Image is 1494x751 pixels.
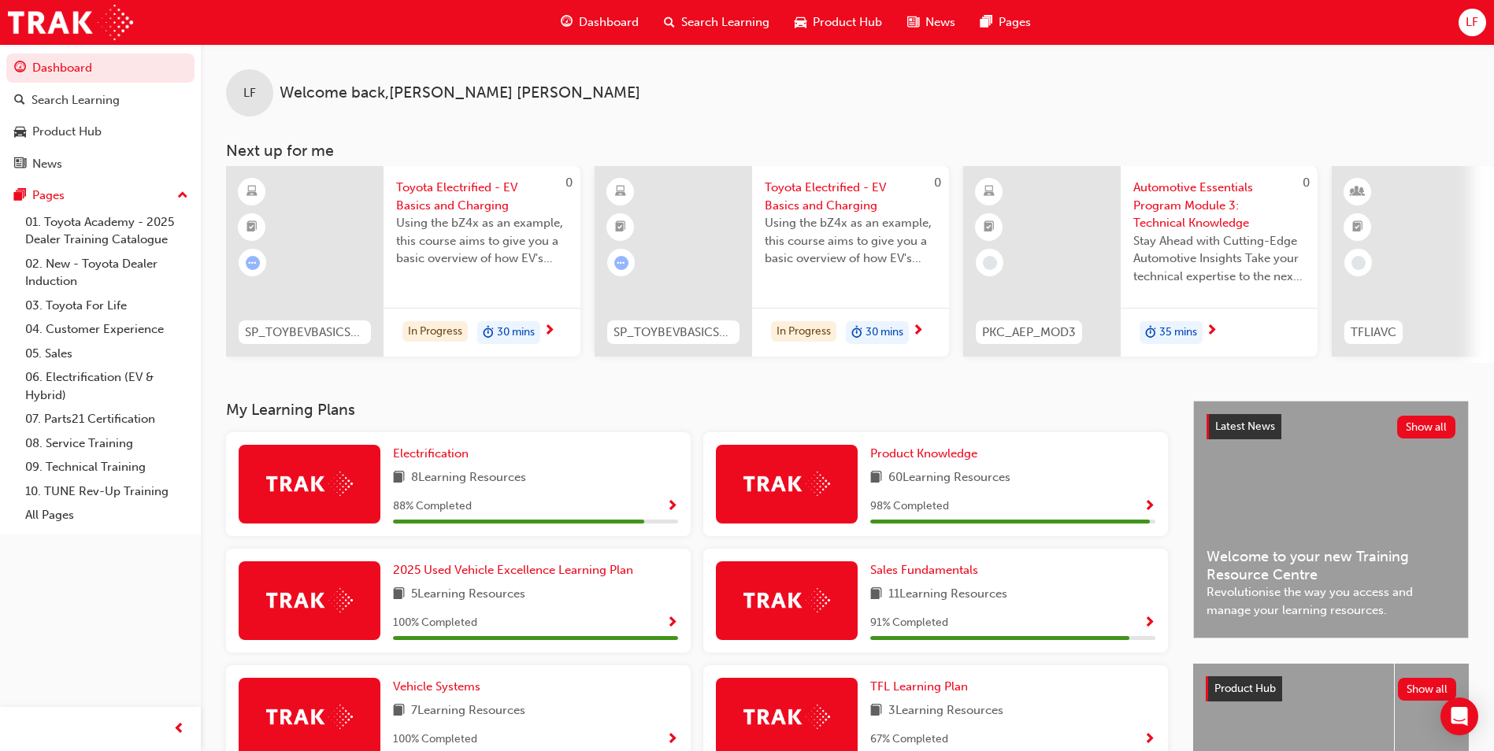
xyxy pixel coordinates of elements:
[963,166,1318,357] a: 0PKC_AEP_MOD3Automotive Essentials Program Module 3: Technical KnowledgeStay Ahead with Cutting-E...
[981,13,992,32] span: pages-icon
[982,324,1076,342] span: PKC_AEP_MOD3
[1206,676,1456,701] a: Product HubShow all
[1466,13,1478,31] span: LF
[393,731,477,749] span: 100 % Completed
[1215,420,1275,433] span: Latest News
[32,155,62,173] div: News
[19,503,195,527] a: All Pages
[870,701,882,721] span: book-icon
[782,6,895,39] a: car-iconProduct Hub
[393,498,472,516] span: 88 % Completed
[1351,324,1396,342] span: TFLIAVC
[402,321,468,342] div: In Progress
[19,479,195,504] a: 10. TUNE Rev-Up Training
[1193,401,1469,638] a: Latest NewsShow allWelcome to your new Training Resource CentreRevolutionise the way you access a...
[983,256,997,270] span: learningRecordVerb_NONE-icon
[984,217,995,238] span: booktick-icon
[1303,176,1310,190] span: 0
[14,61,26,76] span: guage-icon
[1351,256,1366,270] span: learningRecordVerb_NONE-icon
[666,613,678,633] button: Show Progress
[968,6,1044,39] a: pages-iconPages
[870,731,948,749] span: 67 % Completed
[579,13,639,31] span: Dashboard
[177,186,188,206] span: up-icon
[925,13,955,31] span: News
[393,468,405,488] span: book-icon
[243,84,256,102] span: LF
[6,117,195,146] a: Product Hub
[1144,730,1155,749] button: Show Progress
[888,701,1003,721] span: 3 Learning Resources
[795,13,806,32] span: car-icon
[497,324,535,342] span: 30 mins
[1133,179,1305,232] span: Automotive Essentials Program Module 3: Technical Knowledge
[765,179,936,214] span: Toyota Electrified - EV Basics and Charging
[396,214,568,268] span: Using the bZ4x as an example, this course aims to give you a basic overview of how EV's work, how...
[870,679,968,694] span: TFL Learning Plan
[765,214,936,268] span: Using the bZ4x as an example, this course aims to give you a basic overview of how EV's work, how...
[743,472,830,496] img: Trak
[247,182,258,202] span: learningResourceType_ELEARNING-icon
[19,455,195,479] a: 09. Technical Training
[614,324,733,342] span: SP_TOYBEVBASICS_EL
[1440,697,1478,735] div: Open Intercom Messenger
[870,498,949,516] span: 98 % Completed
[32,91,120,109] div: Search Learning
[1144,500,1155,514] span: Show Progress
[666,497,678,516] button: Show Progress
[870,678,974,696] a: TFL Learning Plan
[666,500,678,514] span: Show Progress
[19,365,195,407] a: 06. Electrification (EV & Hybrid)
[32,187,65,205] div: Pages
[934,176,941,190] span: 0
[411,585,525,605] span: 5 Learning Resources
[483,323,494,343] span: duration-icon
[6,181,195,210] button: Pages
[1159,324,1197,342] span: 35 mins
[543,324,555,339] span: next-icon
[895,6,968,39] a: news-iconNews
[226,166,580,357] a: 0SP_TOYBEVBASICS_ELToyota Electrified - EV Basics and ChargingUsing the bZ4x as an example, this ...
[245,324,365,342] span: SP_TOYBEVBASICS_EL
[1206,324,1218,339] span: next-icon
[8,5,133,40] img: Trak
[6,86,195,115] a: Search Learning
[666,616,678,631] span: Show Progress
[870,445,984,463] a: Product Knowledge
[1459,9,1486,36] button: LF
[1398,678,1457,701] button: Show all
[561,13,573,32] span: guage-icon
[870,614,948,632] span: 91 % Completed
[851,323,862,343] span: duration-icon
[6,54,195,83] a: Dashboard
[14,125,26,139] span: car-icon
[19,210,195,252] a: 01. Toyota Academy - 2025 Dealer Training Catalogue
[32,123,102,141] div: Product Hub
[743,588,830,612] img: Trak
[1145,323,1156,343] span: duration-icon
[14,94,25,108] span: search-icon
[615,182,626,202] span: learningResourceType_ELEARNING-icon
[1144,616,1155,631] span: Show Progress
[19,407,195,431] a: 07. Parts21 Certification
[888,468,1010,488] span: 60 Learning Resources
[595,166,949,357] a: 0SP_TOYBEVBASICS_ELToyota Electrified - EV Basics and ChargingUsing the bZ4x as an example, this ...
[19,431,195,456] a: 08. Service Training
[651,6,782,39] a: search-iconSearch Learning
[1144,497,1155,516] button: Show Progress
[666,730,678,749] button: Show Progress
[870,468,882,488] span: book-icon
[743,705,830,729] img: Trak
[393,701,405,721] span: book-icon
[771,321,836,342] div: In Progress
[870,446,977,461] span: Product Knowledge
[565,176,573,190] span: 0
[664,13,675,32] span: search-icon
[813,13,882,31] span: Product Hub
[614,256,628,270] span: learningRecordVerb_ATTEMPT-icon
[912,324,924,339] span: next-icon
[266,705,353,729] img: Trak
[393,585,405,605] span: book-icon
[1207,583,1455,619] span: Revolutionise the way you access and manage your learning resources.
